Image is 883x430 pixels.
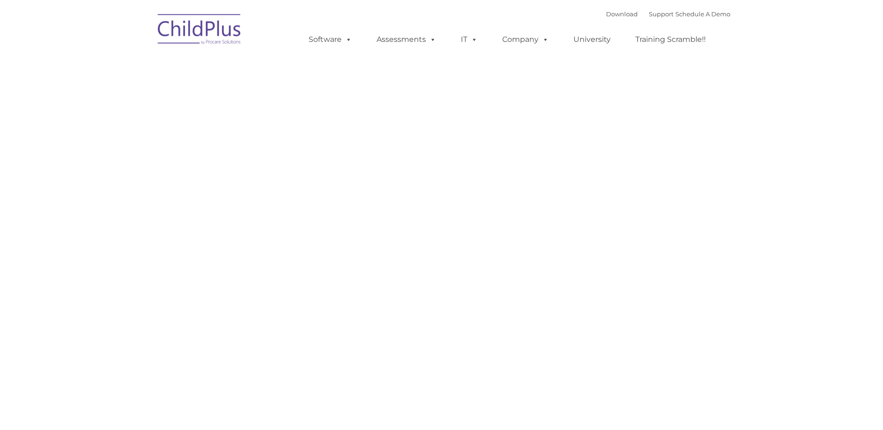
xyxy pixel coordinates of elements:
[299,30,361,49] a: Software
[564,30,620,49] a: University
[626,30,715,49] a: Training Scramble!!
[493,30,558,49] a: Company
[367,30,445,49] a: Assessments
[606,10,730,18] font: |
[649,10,674,18] a: Support
[606,10,638,18] a: Download
[452,30,487,49] a: IT
[153,7,246,54] img: ChildPlus by Procare Solutions
[675,10,730,18] a: Schedule A Demo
